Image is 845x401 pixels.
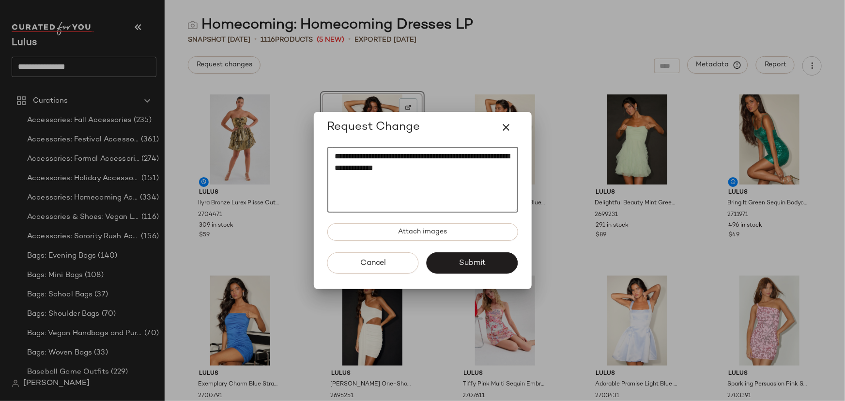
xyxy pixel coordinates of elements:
[327,223,518,241] button: Attach images
[327,252,419,274] button: Cancel
[398,228,447,236] span: Attach images
[359,259,386,268] span: Cancel
[327,120,420,135] span: Request Change
[459,259,486,268] span: Submit
[427,252,518,274] button: Submit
